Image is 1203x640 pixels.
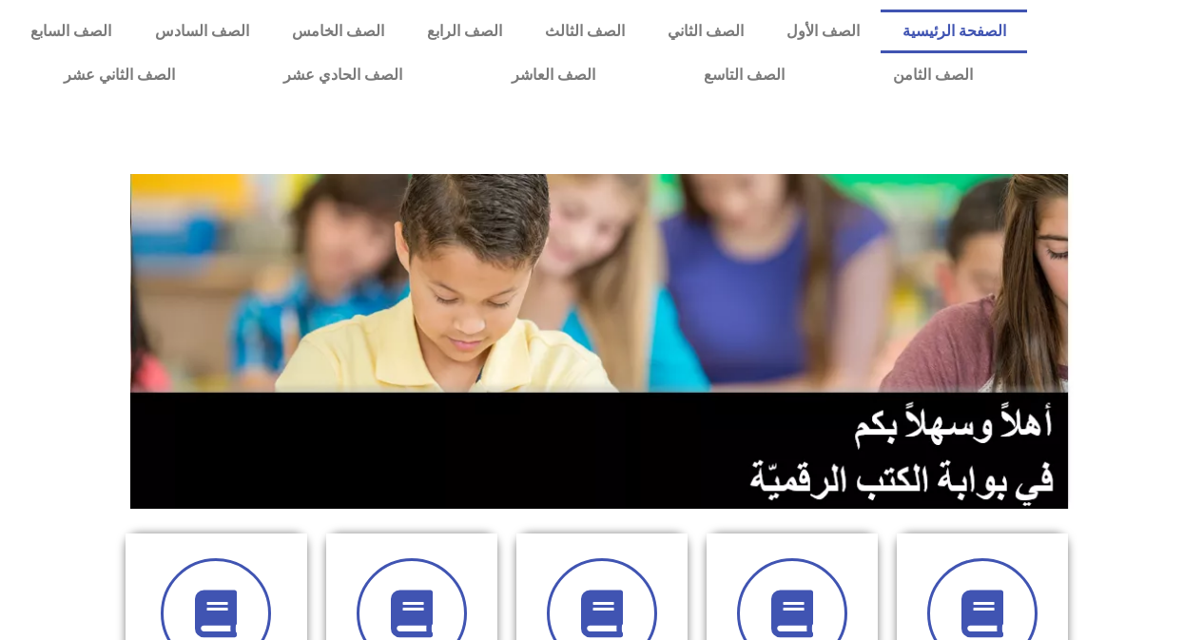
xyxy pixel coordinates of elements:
a: الصف الأول [765,10,881,53]
a: الصف الثامن [839,53,1027,97]
a: الصف السابع [10,10,133,53]
a: الصف التاسع [650,53,839,97]
a: الصف العاشر [457,53,650,97]
a: الصف الثالث [523,10,646,53]
a: الصف الثاني [646,10,765,53]
a: الصفحة الرئيسية [881,10,1027,53]
a: الصف الثاني عشر [10,53,229,97]
a: الصف السادس [133,10,270,53]
a: الصف الخامس [270,10,405,53]
a: الصف الرابع [405,10,523,53]
a: الصف الحادي عشر [229,53,456,97]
